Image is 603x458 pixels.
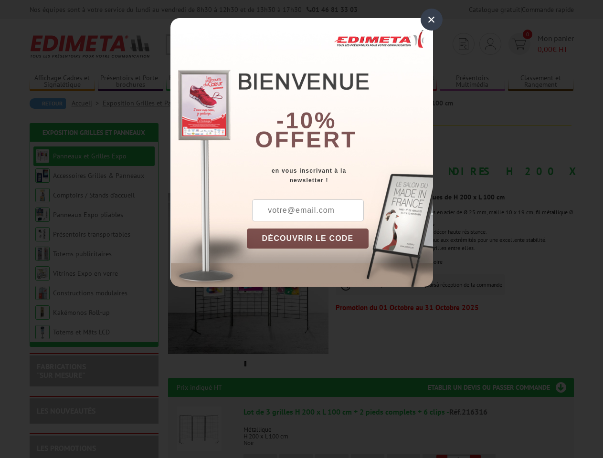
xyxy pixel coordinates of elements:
[247,229,369,249] button: DÉCOUVRIR LE CODE
[247,166,433,185] div: en vous inscrivant à la newsletter !
[255,127,357,152] font: offert
[276,108,337,133] b: -10%
[252,199,364,221] input: votre@email.com
[421,9,443,31] div: ×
